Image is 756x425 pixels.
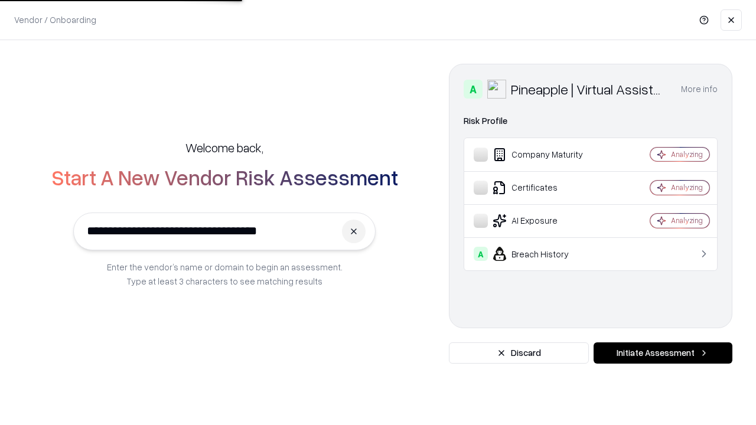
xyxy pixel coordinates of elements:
[671,182,703,192] div: Analyzing
[681,79,718,100] button: More info
[107,260,343,288] p: Enter the vendor’s name or domain to begin an assessment. Type at least 3 characters to see match...
[474,214,615,228] div: AI Exposure
[474,247,615,261] div: Breach History
[449,342,589,364] button: Discard
[594,342,732,364] button: Initiate Assessment
[464,80,483,99] div: A
[464,114,718,128] div: Risk Profile
[671,149,703,159] div: Analyzing
[51,165,398,189] h2: Start A New Vendor Risk Assessment
[14,14,96,26] p: Vendor / Onboarding
[474,247,488,261] div: A
[474,148,615,162] div: Company Maturity
[671,215,703,225] div: Analyzing
[474,181,615,195] div: Certificates
[511,80,667,99] div: Pineapple | Virtual Assistant Agency
[487,80,506,99] img: Pineapple | Virtual Assistant Agency
[185,139,263,156] h5: Welcome back,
